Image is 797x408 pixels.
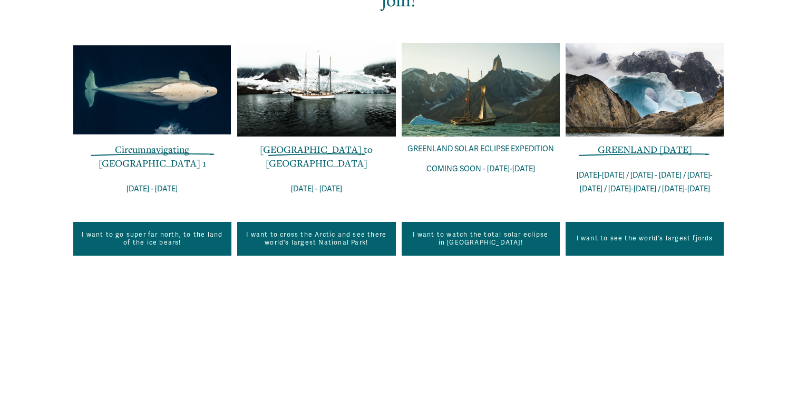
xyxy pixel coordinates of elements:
[566,169,724,196] p: [DATE]-[DATE] / [DATE] - [DATE] / [DATE]-[DATE] / [DATE]-[DATE] / [DATE]-[DATE]
[260,143,373,169] a: [GEOGRAPHIC_DATA] to [GEOGRAPHIC_DATA]
[402,142,560,156] p: GREENLAND SOLAR ECLIPSE EXPEDITION
[73,222,231,256] a: I want to go super far north, to the land of the ice bears!
[566,222,724,256] a: I want to see the world's largest fjords
[73,182,231,196] p: [DATE] - [DATE]
[598,143,692,156] span: GREENLAND [DATE]
[402,162,560,176] p: COMING SOON - [DATE]-[DATE]
[99,143,206,169] a: Circumnavigating [GEOGRAPHIC_DATA] 1
[237,182,395,196] p: [DATE] - [DATE]
[402,222,560,256] a: I want to watch the total solar eclipse in [GEOGRAPHIC_DATA]!
[237,222,395,256] a: I want to cross the Arctic and see there world's largest National Park!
